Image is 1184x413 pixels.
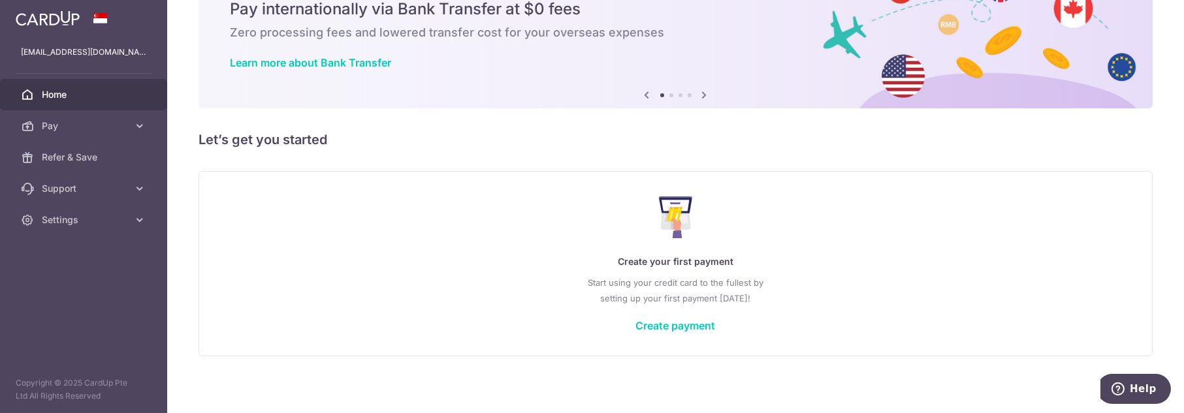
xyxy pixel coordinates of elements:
[16,10,80,26] img: CardUp
[42,119,128,132] span: Pay
[230,56,391,69] a: Learn more about Bank Transfer
[659,196,692,238] img: Make Payment
[42,213,128,226] span: Settings
[1100,374,1171,406] iframe: Opens a widget where you can find more information
[225,254,1126,269] p: Create your first payment
[199,129,1153,150] h5: Let’s get you started
[42,151,128,164] span: Refer & Save
[225,275,1126,306] p: Start using your credit card to the fullest by setting up your first payment [DATE]!
[42,88,128,101] span: Home
[21,46,146,59] p: [EMAIL_ADDRESS][DOMAIN_NAME]
[42,182,128,195] span: Support
[636,319,716,332] a: Create payment
[230,25,1121,40] h6: Zero processing fees and lowered transfer cost for your overseas expenses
